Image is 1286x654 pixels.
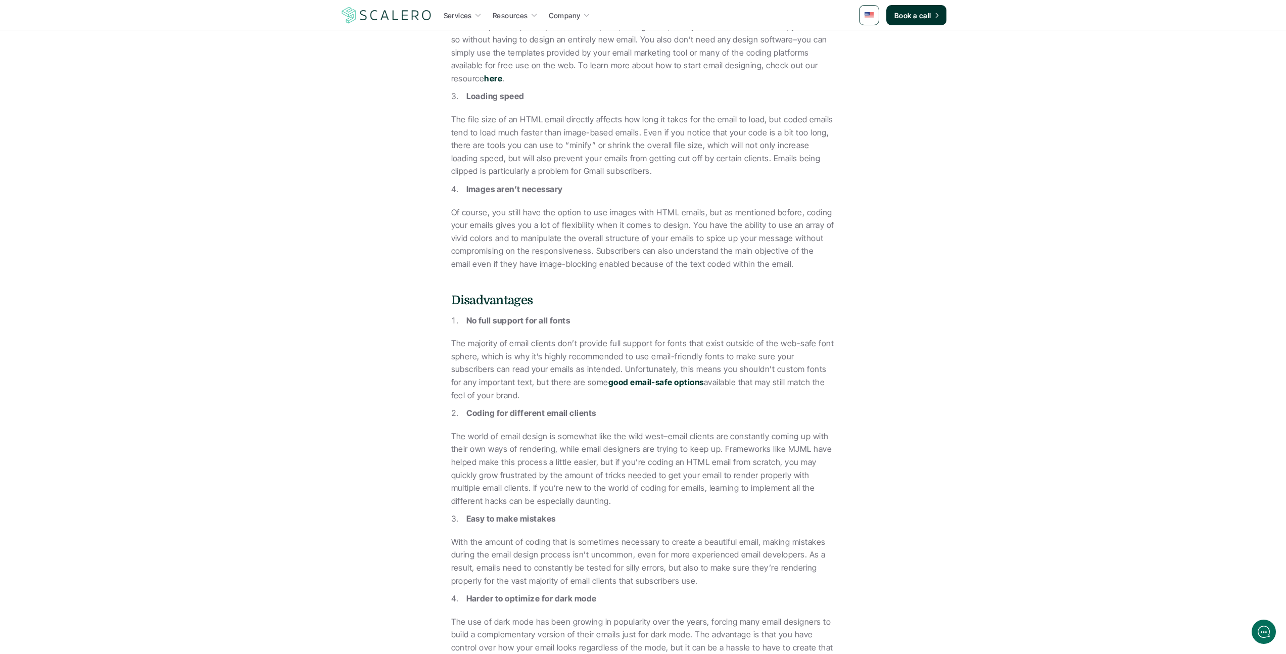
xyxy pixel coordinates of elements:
[451,337,835,402] p: The majority of email clients don’t provide full support for fonts that exist outside of the web-...
[451,291,835,309] h5: Disadvantages
[15,49,187,65] h1: Hi! Welcome to [GEOGRAPHIC_DATA].
[451,206,835,271] p: Of course, you still have the option to use images with HTML emails, but as mentioned before, cod...
[484,73,502,83] a: here
[466,184,563,194] strong: Images aren’t necessary
[549,10,581,21] p: Company
[466,513,556,524] strong: Easy to make mistakes
[493,10,528,21] p: Resources
[451,113,835,178] p: The file size of an HTML email directly affects how long it takes for the email to load, but code...
[466,408,596,418] strong: Coding for different email clients
[451,430,835,508] p: The world of email design is somewhat like the wild west–email clients are constantly coming up w...
[608,377,704,387] a: good email-safe options
[340,6,433,24] a: Scalero company logo
[451,536,835,587] p: With the amount of coding that is sometimes necessary to create a beautiful email, making mistake...
[444,10,472,21] p: Services
[16,134,186,154] button: New conversation
[886,5,946,25] a: Book a call
[894,10,931,21] p: Book a call
[84,353,128,360] span: We run on Gist
[1252,620,1276,644] iframe: gist-messenger-bubble-iframe
[466,315,570,325] strong: No full support for all fonts
[451,8,835,85] p: Emails created with HTML are also easy to manipulate design-wise. If you want to change an elemen...
[65,140,121,148] span: New conversation
[466,593,597,603] strong: Harder to optimize for dark mode
[466,91,525,101] strong: Loading speed
[15,67,187,116] h2: Let us know if we can help with lifecycle marketing.
[340,6,433,25] img: Scalero company logo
